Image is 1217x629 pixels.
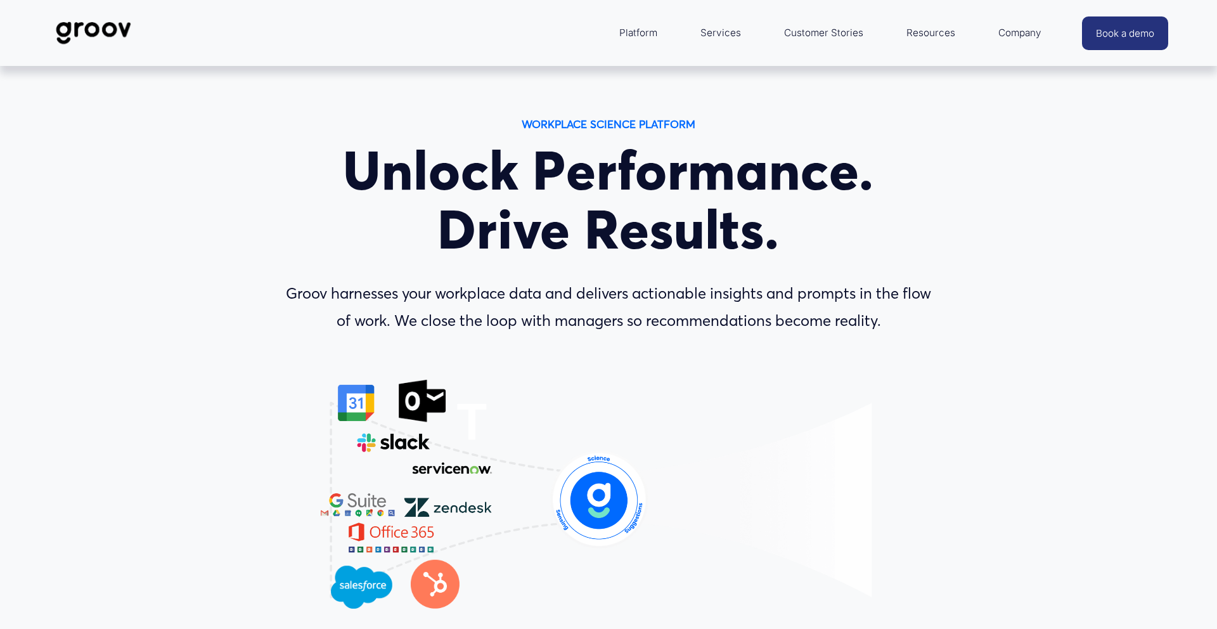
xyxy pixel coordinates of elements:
[49,12,138,54] img: Groov | Workplace Science Platform | Unlock Performance | Drive Results
[522,117,695,131] strong: WORKPLACE SCIENCE PLATFORM
[1082,16,1168,50] a: Book a demo
[900,18,962,48] a: folder dropdown
[277,280,940,335] p: Groov harnesses your workplace data and delivers actionable insights and prompts in the flow of w...
[778,18,870,48] a: Customer Stories
[619,24,657,42] span: Platform
[998,24,1041,42] span: Company
[613,18,664,48] a: folder dropdown
[906,24,955,42] span: Resources
[277,141,940,259] h1: Unlock Performance. Drive Results.
[694,18,747,48] a: Services
[992,18,1048,48] a: folder dropdown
